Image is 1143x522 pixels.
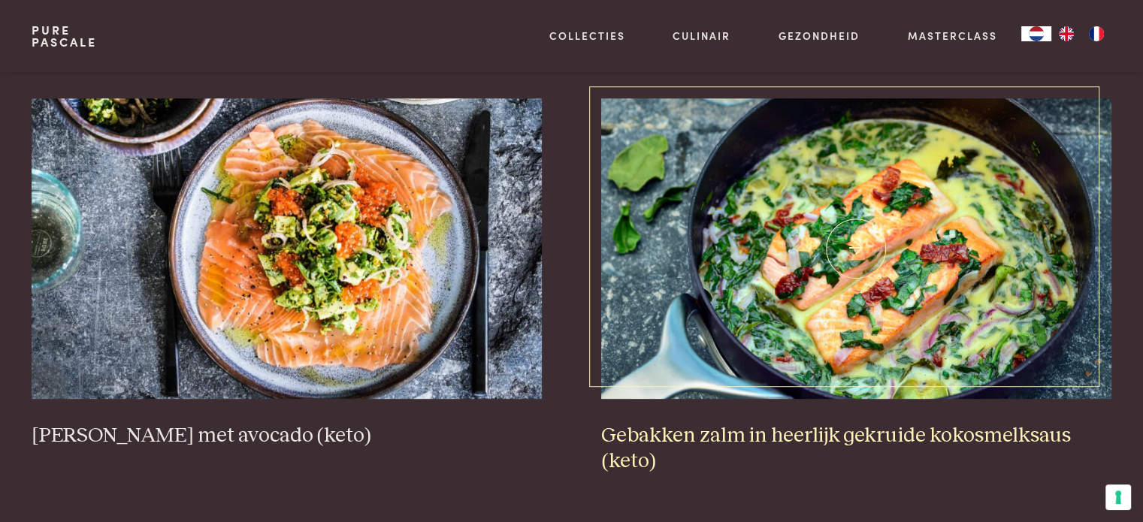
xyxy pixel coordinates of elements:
a: Masterclass [908,28,997,44]
img: Gebakken zalm in heerlijk gekruide kokosmelksaus (keto) [601,98,1111,399]
a: NL [1021,26,1051,41]
ul: Language list [1051,26,1111,41]
h3: [PERSON_NAME] met avocado (keto) [32,423,541,449]
a: Rauwe zalm met avocado (keto) [PERSON_NAME] met avocado (keto) [32,98,541,448]
a: FR [1081,26,1111,41]
a: PurePascale [32,24,97,48]
a: Culinair [673,28,730,44]
aside: Language selected: Nederlands [1021,26,1111,41]
a: Gebakken zalm in heerlijk gekruide kokosmelksaus (keto) Gebakken zalm in heerlijk gekruide kokosm... [601,98,1111,475]
button: Uw voorkeuren voor toestemming voor trackingtechnologieën [1105,484,1131,510]
a: Gezondheid [779,28,860,44]
h3: Gebakken zalm in heerlijk gekruide kokosmelksaus (keto) [601,423,1111,475]
div: Language [1021,26,1051,41]
a: EN [1051,26,1081,41]
img: Rauwe zalm met avocado (keto) [32,98,541,399]
a: Collecties [549,28,625,44]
